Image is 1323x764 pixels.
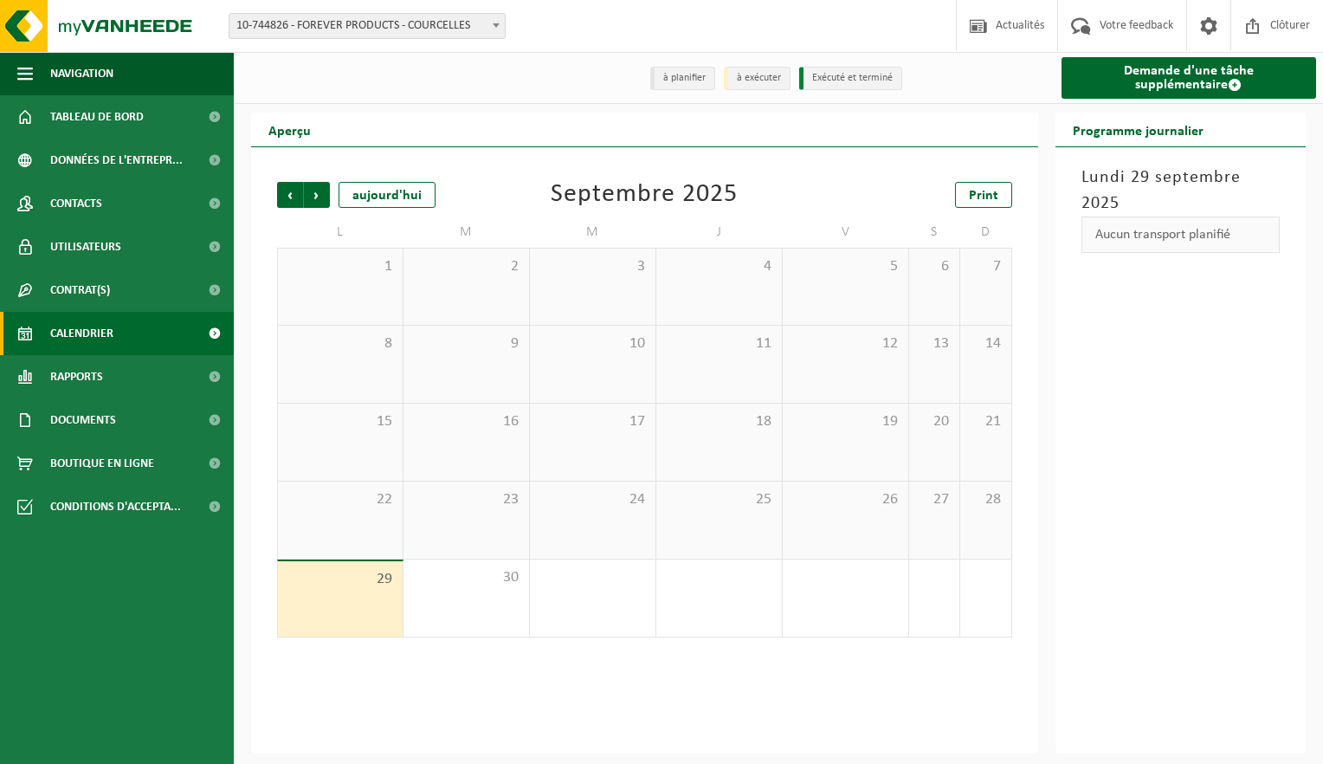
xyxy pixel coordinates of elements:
[1081,165,1281,217] h3: Lundi 29 septembre 2025
[969,412,1002,431] span: 21
[50,95,144,139] span: Tableau de bord
[50,355,103,398] span: Rapports
[277,182,303,208] span: Précédent
[539,490,647,509] span: 24
[412,257,520,276] span: 2
[969,490,1002,509] span: 28
[724,67,791,90] li: à exécuter
[791,490,900,509] span: 26
[791,412,900,431] span: 19
[412,490,520,509] span: 23
[539,334,647,353] span: 10
[918,412,951,431] span: 20
[50,269,110,312] span: Contrat(s)
[918,490,951,509] span: 27
[539,412,647,431] span: 17
[960,217,1011,248] td: D
[50,485,181,528] span: Conditions d'accepta...
[1055,113,1221,146] h2: Programme journalier
[1081,217,1281,253] div: Aucun transport planifié
[918,257,951,276] span: 6
[665,412,773,431] span: 18
[650,67,715,90] li: à planifier
[50,182,102,225] span: Contacts
[969,334,1002,353] span: 14
[50,139,183,182] span: Données de l'entrepr...
[277,217,403,248] td: L
[304,182,330,208] span: Suivant
[229,13,506,39] span: 10-744826 - FOREVER PRODUCTS - COURCELLES
[287,570,394,589] span: 29
[412,568,520,587] span: 30
[412,334,520,353] span: 9
[1062,57,1317,99] a: Demande d'une tâche supplémentaire
[287,490,394,509] span: 22
[287,334,394,353] span: 8
[50,52,113,95] span: Navigation
[551,182,738,208] div: Septembre 2025
[229,14,505,38] span: 10-744826 - FOREVER PRODUCTS - COURCELLES
[412,412,520,431] span: 16
[969,257,1002,276] span: 7
[955,182,1012,208] a: Print
[791,257,900,276] span: 5
[791,334,900,353] span: 12
[656,217,783,248] td: J
[50,225,121,269] span: Utilisateurs
[969,189,998,203] span: Print
[918,334,951,353] span: 13
[251,113,328,146] h2: Aperçu
[50,442,154,485] span: Boutique en ligne
[665,490,773,509] span: 25
[530,217,656,248] td: M
[909,217,960,248] td: S
[799,67,902,90] li: Exécuté et terminé
[539,257,647,276] span: 3
[665,257,773,276] span: 4
[403,217,530,248] td: M
[287,257,394,276] span: 1
[50,398,116,442] span: Documents
[339,182,436,208] div: aujourd'hui
[783,217,909,248] td: V
[287,412,394,431] span: 15
[665,334,773,353] span: 11
[50,312,113,355] span: Calendrier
